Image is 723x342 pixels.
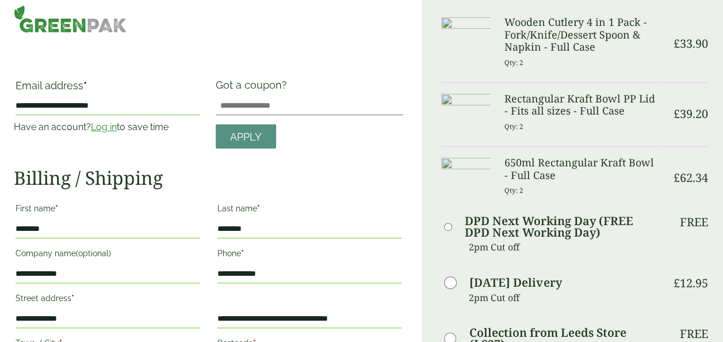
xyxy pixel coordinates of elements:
label: Street address [16,290,200,310]
label: Last name [217,200,402,220]
span: £ [674,36,680,51]
p: Free [680,215,708,229]
a: Log in [91,121,117,132]
bdi: 39.20 [674,106,708,121]
a: Apply [216,124,276,149]
span: £ [674,106,680,121]
bdi: 33.90 [674,36,708,51]
span: £ [674,170,680,185]
label: Phone [217,245,402,265]
p: Free [680,327,708,341]
span: £ [674,275,680,291]
span: Apply [230,131,262,143]
bdi: 12.95 [674,275,708,291]
label: [DATE] Delivery [469,277,561,288]
small: Qty: 2 [504,58,523,67]
span: (optional) [76,249,111,258]
label: DPD Next Working Day (FREE DPD Next Working Day) [465,215,659,238]
abbr: required [83,79,87,92]
img: GreenPak Supplies [14,5,127,33]
p: 2pm Cut off [469,289,659,306]
abbr: required [241,249,244,258]
h3: Wooden Cutlery 4 in 1 Pack - Fork/Knife/Dessert Spoon & Napkin - Full Case [504,16,659,54]
h2: Billing / Shipping [14,167,403,189]
label: Company name [16,245,200,265]
abbr: required [71,294,74,303]
bdi: 62.34 [674,170,708,185]
small: Qty: 2 [504,186,523,195]
h3: 650ml Rectangular Kraft Bowl - Full Case [504,157,659,181]
abbr: required [257,204,260,213]
p: Have an account? to save time [14,120,202,134]
label: Email address [16,81,200,97]
abbr: required [55,204,58,213]
small: Qty: 2 [504,122,523,131]
p: 2pm Cut off [469,238,659,256]
h3: Rectangular Kraft Bowl PP Lid - Fits all sizes - Full Case [504,93,659,117]
label: First name [16,200,200,220]
label: Got a coupon? [216,79,292,97]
